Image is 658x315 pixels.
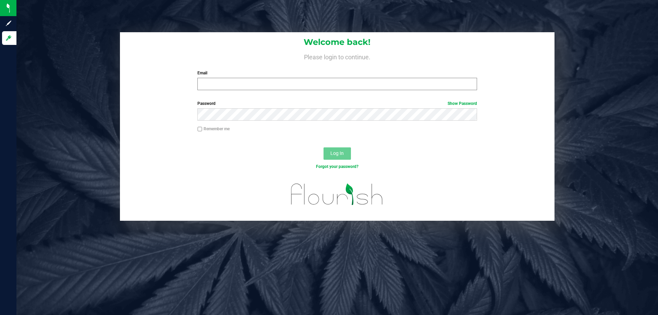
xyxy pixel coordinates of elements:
[197,70,477,76] label: Email
[197,126,230,132] label: Remember me
[324,147,351,160] button: Log In
[316,164,358,169] a: Forgot your password?
[283,177,391,212] img: flourish_logo.svg
[330,150,344,156] span: Log In
[120,38,555,47] h1: Welcome back!
[197,127,202,132] input: Remember me
[5,35,12,41] inline-svg: Log in
[448,101,477,106] a: Show Password
[5,20,12,27] inline-svg: Sign up
[120,52,555,60] h4: Please login to continue.
[197,101,216,106] span: Password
